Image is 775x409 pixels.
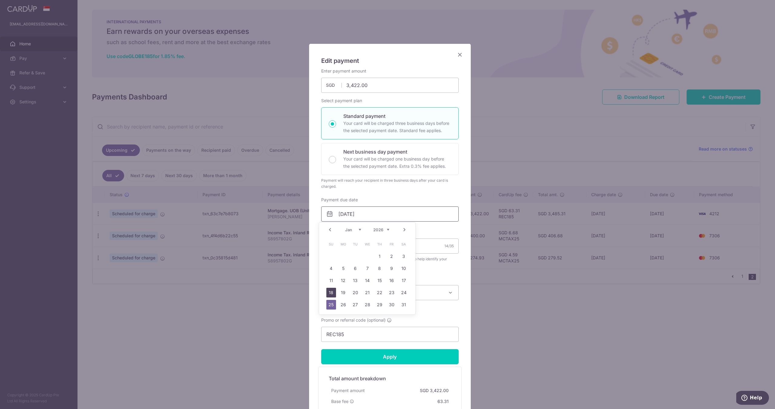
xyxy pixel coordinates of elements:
a: 21 [363,288,372,297]
a: 19 [338,288,348,297]
a: 15 [375,276,384,285]
p: Your card will be charged three business days before the selected payment date. Standard fee appl... [343,120,451,134]
a: 5 [338,264,348,273]
div: Payment amount [329,385,367,396]
p: Your card will be charged one business day before the selected payment date. Extra 0.3% fee applies. [343,155,451,170]
a: 26 [338,300,348,310]
label: Payment due date [321,197,358,203]
a: 23 [387,288,397,297]
input: DD / MM / YYYY [321,206,459,222]
button: Close [456,51,463,58]
p: Next business day payment [343,148,451,155]
a: 13 [351,276,360,285]
a: 4 [326,264,336,273]
h5: Total amount breakdown [329,375,451,382]
a: 17 [399,276,409,285]
span: Monday [338,239,348,249]
a: 24 [399,288,409,297]
iframe: Opens a widget where you can find more information [736,391,769,406]
span: SGD [326,82,342,88]
a: 7 [363,264,372,273]
a: 3 [399,252,409,261]
a: 11 [326,276,336,285]
a: 8 [375,264,384,273]
input: Apply [321,349,459,364]
a: Prev [326,226,334,233]
span: Thursday [375,239,384,249]
span: Friday [387,239,397,249]
a: 16 [387,276,397,285]
a: Next [401,226,408,233]
a: 22 [375,288,384,297]
span: Promo or referral code (optional) [321,317,386,323]
a: 29 [375,300,384,310]
label: Select payment plan [321,98,362,104]
h5: Edit payment [321,56,459,66]
p: Standard payment [343,112,451,120]
div: 14/35 [444,243,454,249]
a: 14 [363,276,372,285]
a: 28 [363,300,372,310]
span: Sunday [326,239,336,249]
div: 63.31 [435,396,451,407]
a: 10 [399,264,409,273]
a: 12 [338,276,348,285]
a: 18 [326,288,336,297]
a: 6 [351,264,360,273]
a: 20 [351,288,360,297]
a: 25 [326,300,336,310]
a: 1 [375,252,384,261]
div: Payment will reach your recipient in three business days after your card is charged. [321,177,459,190]
span: Saturday [399,239,409,249]
a: 9 [387,264,397,273]
a: 30 [387,300,397,310]
span: Wednesday [363,239,372,249]
div: SGD 3,422.00 [417,385,451,396]
label: Enter payment amount [321,68,366,74]
a: 2 [387,252,397,261]
span: Base fee [331,398,348,404]
a: 31 [399,300,409,310]
input: 0.00 [321,78,459,93]
span: Tuesday [351,239,360,249]
a: 27 [351,300,360,310]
